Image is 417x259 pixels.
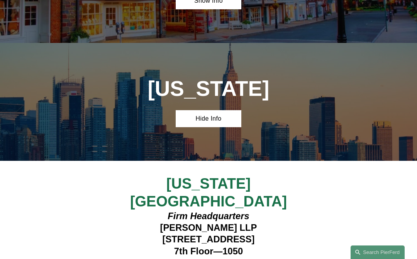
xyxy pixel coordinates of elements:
[176,110,241,127] a: Hide Info
[130,176,287,210] span: [US_STATE][GEOGRAPHIC_DATA]
[168,211,249,221] em: Firm Headquarters
[127,77,290,101] h1: [US_STATE]
[351,245,405,259] a: Search this site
